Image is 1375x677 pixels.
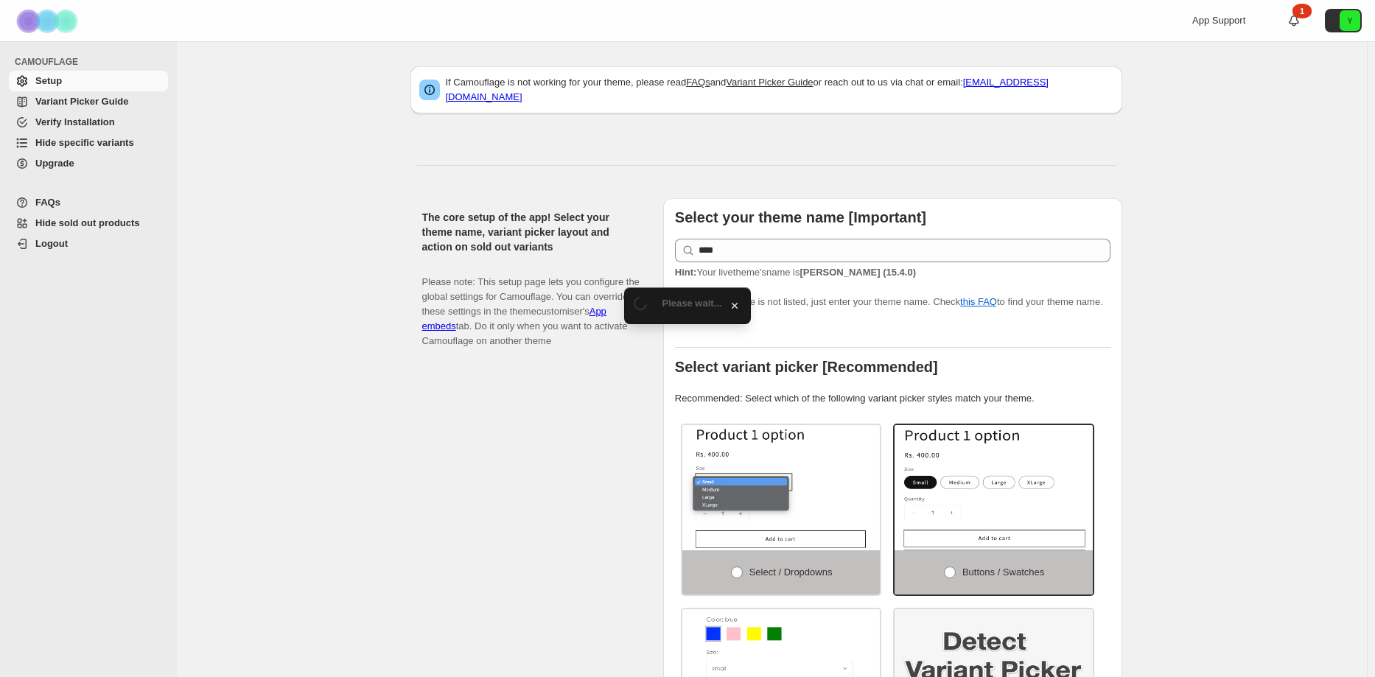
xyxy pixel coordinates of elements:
[35,158,74,169] span: Upgrade
[1287,13,1301,28] a: 1
[422,260,640,348] p: Please note: This setup page lets you configure the global settings for Camouflage. You can overr...
[675,267,697,278] strong: Hint:
[9,71,168,91] a: Setup
[9,234,168,254] a: Logout
[960,296,997,307] a: this FAQ
[962,566,1044,578] span: Buttons / Swatches
[682,425,881,550] img: Select / Dropdowns
[35,197,60,208] span: FAQs
[675,359,938,375] b: Select variant picker [Recommended]
[686,77,710,88] a: FAQs
[35,238,68,249] span: Logout
[9,213,168,234] a: Hide sold out products
[9,192,168,213] a: FAQs
[1340,10,1360,31] span: Avatar with initials Y
[446,75,1113,105] p: If Camouflage is not working for your theme, please read and or reach out to us via chat or email:
[1347,16,1353,25] text: Y
[1325,9,1362,32] button: Avatar with initials Y
[675,391,1110,406] p: Recommended: Select which of the following variant picker styles match your theme.
[9,153,168,174] a: Upgrade
[35,96,128,107] span: Variant Picker Guide
[675,209,926,225] b: Select your theme name [Important]
[35,75,62,86] span: Setup
[422,210,640,254] h2: The core setup of the app! Select your theme name, variant picker layout and action on sold out v...
[662,298,722,309] span: Please wait...
[35,217,140,228] span: Hide sold out products
[895,425,1093,550] img: Buttons / Swatches
[800,267,916,278] strong: [PERSON_NAME] (15.4.0)
[9,112,168,133] a: Verify Installation
[1292,4,1312,18] div: 1
[9,133,168,153] a: Hide specific variants
[35,137,134,148] span: Hide specific variants
[9,91,168,112] a: Variant Picker Guide
[1192,15,1245,26] span: App Support
[675,267,916,278] span: Your live theme's name is
[675,265,1110,309] p: If your theme is not listed, just enter your theme name. Check to find your theme name.
[35,116,115,127] span: Verify Installation
[15,56,169,68] span: CAMOUFLAGE
[12,1,85,41] img: Camouflage
[726,77,813,88] a: Variant Picker Guide
[749,566,833,578] span: Select / Dropdowns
